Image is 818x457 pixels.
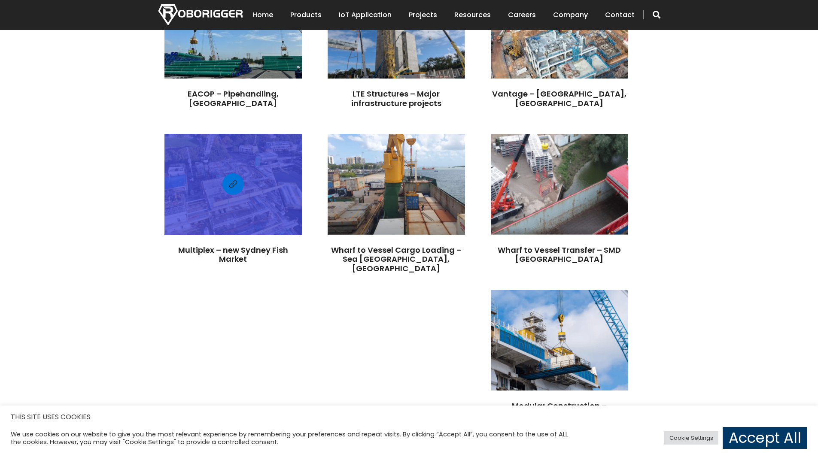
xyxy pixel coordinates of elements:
img: Nortech [158,4,243,25]
div: We use cookies on our website to give you the most relevant experience by remembering your prefer... [11,430,569,446]
a: Wharf to Vessel Cargo Loading – Sea [GEOGRAPHIC_DATA], [GEOGRAPHIC_DATA] [331,245,462,274]
a: Modular Construction – [PERSON_NAME] Werft [GEOGRAPHIC_DATA] [512,400,607,430]
a: LTE Structures – Major infrastructure projects [351,88,441,109]
a: IoT Application [339,2,392,28]
a: Accept All [723,427,807,449]
a: EACOP – Pipehandling, [GEOGRAPHIC_DATA] [188,88,279,109]
a: Vantage – [GEOGRAPHIC_DATA], [GEOGRAPHIC_DATA] [492,88,626,109]
a: Products [290,2,322,28]
a: Wharf to Vessel Transfer – SMD [GEOGRAPHIC_DATA] [498,245,621,265]
h5: THIS SITE USES COOKIES [11,412,807,423]
a: Cookie Settings [664,431,718,445]
a: Contact [605,2,635,28]
a: Resources [454,2,491,28]
a: Careers [508,2,536,28]
a: Company [553,2,588,28]
a: Projects [409,2,437,28]
a: Multiplex – new Sydney Fish Market [178,245,288,265]
a: Home [252,2,273,28]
